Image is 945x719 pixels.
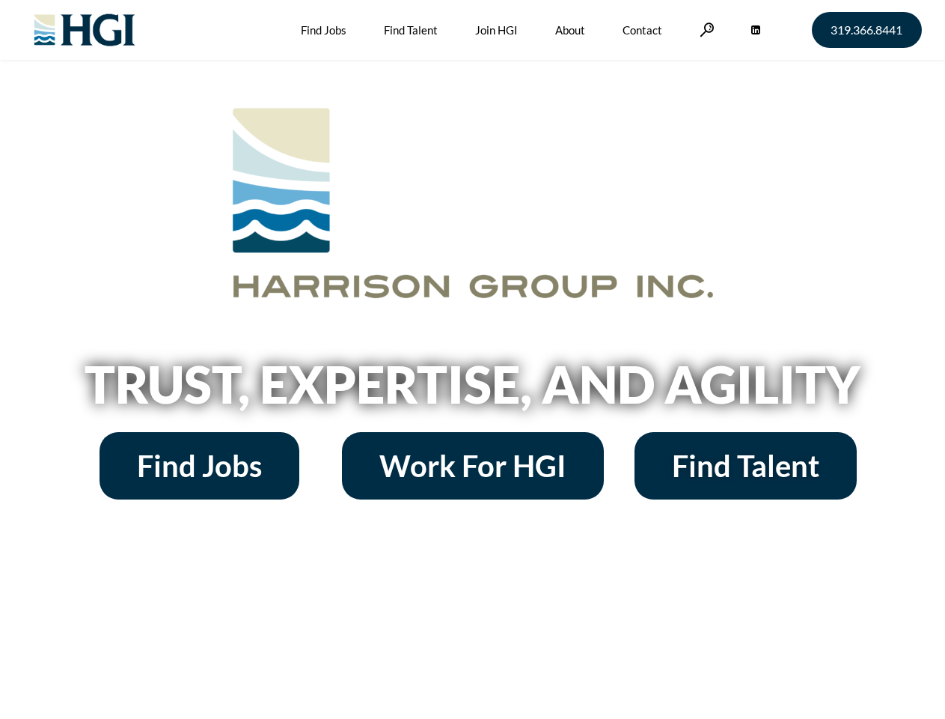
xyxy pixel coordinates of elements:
a: Find Jobs [100,432,299,500]
span: 319.366.8441 [831,24,902,36]
span: Find Jobs [137,451,262,481]
a: Find Talent [634,432,857,500]
span: Find Talent [672,451,819,481]
a: Search [700,22,715,37]
a: Work For HGI [342,432,604,500]
span: Work For HGI [379,451,566,481]
a: 319.366.8441 [812,12,922,48]
h2: Trust, Expertise, and Agility [46,359,899,410]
